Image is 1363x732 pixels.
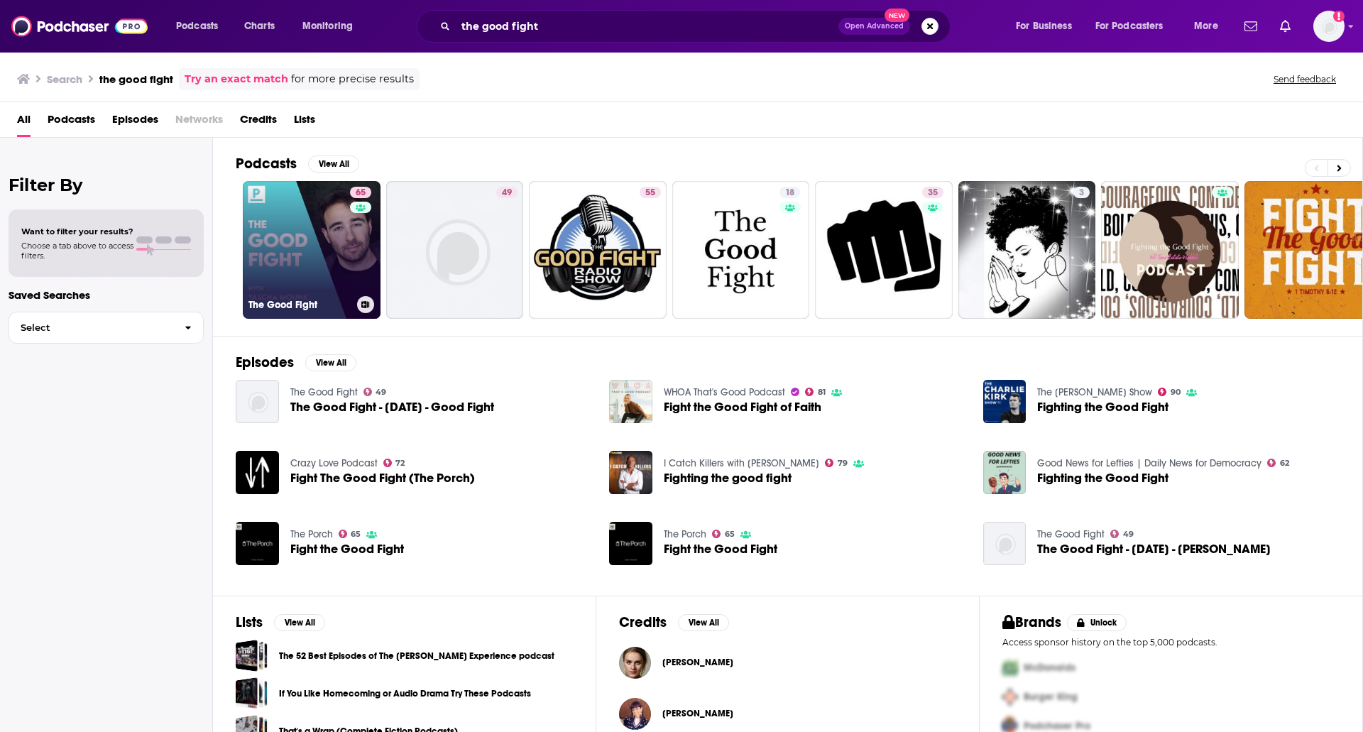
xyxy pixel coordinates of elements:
button: Send feedback [1269,73,1340,85]
button: View All [274,614,325,631]
span: 62 [1280,460,1289,466]
span: 35 [928,186,938,200]
a: Podcasts [48,108,95,137]
h2: Credits [619,613,667,631]
p: Saved Searches [9,288,204,302]
span: The Good Fight - [DATE] - Good Fight [290,401,494,413]
a: Fight the Good Fight [664,543,777,555]
img: Fighting the Good Fight [983,451,1027,494]
a: Credits [240,108,277,137]
a: Lists [294,108,315,137]
a: If You Like Homecoming or Audio Drama Try These Podcasts [236,677,268,709]
span: Networks [175,108,223,137]
a: Fighting the Good Fight [983,380,1027,423]
span: 49 [376,389,386,395]
a: Show notifications dropdown [1274,14,1296,38]
a: 3 [1073,187,1090,198]
span: The Good Fight - [DATE] - [PERSON_NAME] [1037,543,1271,555]
img: Carrie Preston [619,698,651,730]
img: Second Pro Logo [997,682,1024,711]
a: The 52 Best Episodes of The Joe Rogan Experience podcast [236,640,268,672]
a: PodcastsView All [236,155,359,173]
a: 49 [386,181,524,319]
a: 72 [383,459,405,467]
a: The Good Fight - 08/25/2018 - Tyler Blanski [1037,543,1271,555]
a: 62 [1267,459,1289,467]
a: The Porch [664,528,706,540]
span: [PERSON_NAME] [662,657,733,668]
button: View All [678,614,729,631]
button: Elle McAlpineElle McAlpine [619,640,956,685]
a: The 52 Best Episodes of The [PERSON_NAME] Experience podcast [279,648,554,664]
a: Try an exact match [185,71,288,87]
a: The Good Fight [290,386,358,398]
img: First Pro Logo [997,653,1024,682]
button: Unlock [1067,614,1127,631]
span: Podchaser Pro [1024,720,1090,732]
a: Fight the Good Fight [609,522,652,565]
span: New [885,9,910,22]
a: Fighting the Good Fight [1037,472,1168,484]
a: 65 [339,530,361,538]
span: For Business [1016,16,1072,36]
button: View All [305,354,356,371]
a: Show notifications dropdown [1239,14,1263,38]
a: If You Like Homecoming or Audio Drama Try These Podcasts [279,686,531,701]
span: 49 [1123,531,1134,537]
a: Fight the Good Fight of Faith [664,401,821,413]
a: 79 [825,459,848,467]
img: Fighting the good fight [609,451,652,494]
a: I Catch Killers with Gary Jubelin [664,457,819,469]
span: for more precise results [291,71,414,87]
a: All [17,108,31,137]
h3: The Good Fight [248,299,351,311]
h2: Filter By [9,175,204,195]
a: WHOA That's Good Podcast [664,386,785,398]
a: Fight The Good Fight (The Porch) [290,472,475,484]
img: Podchaser - Follow, Share and Rate Podcasts [11,13,148,40]
a: Fighting the good fight [664,472,792,484]
a: 49 [496,187,518,198]
img: Fight The Good Fight (The Porch) [236,451,279,494]
img: Elle McAlpine [619,647,651,679]
h2: Episodes [236,354,294,371]
span: Select [9,323,173,332]
a: 90 [1158,388,1181,396]
a: Carrie Preston [662,708,733,719]
span: 65 [351,531,361,537]
a: ListsView All [236,613,325,631]
a: Episodes [112,108,158,137]
span: 65 [356,186,366,200]
a: 18 [672,181,810,319]
h3: the good fight [99,72,173,86]
span: Open Advanced [845,23,904,30]
a: The Charlie Kirk Show [1037,386,1152,398]
button: open menu [292,15,371,38]
a: 49 [363,388,387,396]
input: Search podcasts, credits, & more... [456,15,838,38]
h3: Search [47,72,82,86]
span: Burger King [1024,691,1078,703]
a: The Good Fight - 12/17/2016 - Good Fight [290,401,494,413]
a: 65The Good Fight [243,181,381,319]
img: Fight the Good Fight [236,522,279,565]
img: The Good Fight - 12/17/2016 - Good Fight [236,380,279,423]
img: The Good Fight - 08/25/2018 - Tyler Blanski [983,522,1027,565]
span: Want to filter your results? [21,226,133,236]
a: Fight the Good Fight of Faith [609,380,652,423]
h2: Brands [1002,613,1061,631]
span: McDonalds [1024,662,1075,674]
button: Open AdvancedNew [838,18,910,35]
a: Elle McAlpine [662,657,733,668]
button: open menu [1184,15,1236,38]
span: Monitoring [302,16,353,36]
